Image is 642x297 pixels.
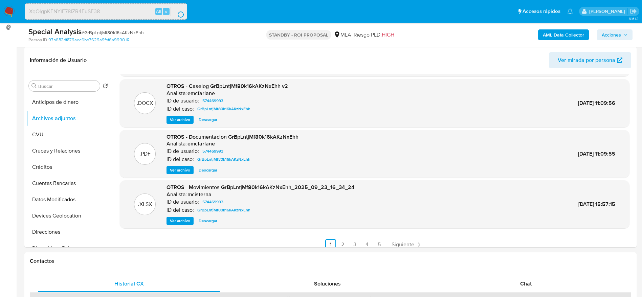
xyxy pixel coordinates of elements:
[28,26,82,37] b: Special Analysis
[200,97,226,105] a: 574469993
[392,242,414,247] span: Siguiente
[26,159,111,175] button: Créditos
[167,217,194,225] button: Ver archivo
[202,198,223,206] span: 574469993
[26,191,111,208] button: Datos Modificados
[195,116,221,124] button: Descargar
[314,280,341,288] span: Soluciones
[195,155,253,163] a: GrBpLntjMf80k16kAKzNxEhh
[350,239,360,250] a: Ir a la página 3
[170,167,190,174] span: Ver archivo
[197,155,250,163] span: GrBpLntjMf80k16kAKzNxEhh
[199,116,217,123] span: Descargar
[567,8,573,14] a: Notificaciones
[30,258,631,265] h1: Contactos
[171,7,184,16] button: search-icon
[26,127,111,143] button: CVU
[374,239,385,250] a: Ir a la página 5
[38,83,97,89] input: Buscar
[165,8,167,15] span: s
[334,31,351,39] div: MLA
[389,239,425,250] a: Siguiente
[629,16,639,21] span: 3.161.2
[167,191,187,198] p: Analista:
[167,140,187,147] p: Analista:
[200,198,226,206] a: 574469993
[630,8,637,15] a: Salir
[597,29,633,40] button: Acciones
[167,133,298,141] span: OTROS - Documentacion GrBpLntjMf80k16kAKzNxEhh
[602,29,621,40] span: Acciones
[197,105,250,113] span: GrBpLntjMf80k16kAKzNxEhh
[362,239,373,250] a: Ir a la página 4
[578,200,615,208] span: [DATE] 15:57:15
[199,218,217,224] span: Descargar
[156,8,161,15] span: Alt
[137,99,153,107] p: .DOCX
[325,239,336,250] a: Ir a la página 1
[167,97,199,104] p: ID de usuario:
[187,140,215,147] h6: emcfarlane
[195,206,253,214] a: GrBpLntjMf80k16kAKzNxEhh
[139,150,151,158] p: .PDF
[167,90,187,97] p: Analista:
[26,94,111,110] button: Anticipos de dinero
[138,201,152,208] p: .XLSX
[167,106,194,112] p: ID del caso:
[543,29,584,40] b: AML Data Collector
[167,116,194,124] button: Ver archivo
[26,240,111,256] button: Dispositivos Point
[103,83,108,91] button: Volver al orden por defecto
[167,82,288,90] span: OTROS - Caselog GrBpLntjMf80k16kAKzNxEhh v2
[30,57,87,64] h1: Información de Usuario
[26,175,111,191] button: Cuentas Bancarias
[26,208,111,224] button: Devices Geolocation
[197,206,250,214] span: GrBpLntjMf80k16kAKzNxEhh
[120,239,629,250] nav: Paginación
[195,166,221,174] button: Descargar
[170,116,190,123] span: Ver archivo
[167,148,199,155] p: ID de usuario:
[170,218,190,224] span: Ver archivo
[523,8,560,15] span: Accesos rápidos
[26,224,111,240] button: Direcciones
[558,52,615,68] span: Ver mirada por persona
[187,90,215,97] h6: emcfarlane
[167,166,194,174] button: Ver archivo
[200,147,226,155] a: 574469993
[82,29,144,36] span: # GrBpLntjMf80k16kAKzNxEhh
[337,239,348,250] a: Ir a la página 2
[266,30,331,40] p: STANDBY - ROI PROPOSAL
[187,191,212,198] h6: mcisterna
[167,199,199,205] p: ID de usuario:
[26,143,111,159] button: Cruces y Relaciones
[25,7,187,16] input: Buscar usuario o caso...
[549,52,631,68] button: Ver mirada por persona
[114,280,144,288] span: Historial CX
[578,99,615,107] span: [DATE] 11:09:56
[48,37,129,43] a: 97b682df879aee6bb7629a9fbf6a9990
[167,183,354,191] span: OTROS - Movimientos GrBpLntjMf80k16kAKzNxEhh_2025_09_23_16_34_24
[382,31,394,39] span: HIGH
[167,207,194,213] p: ID del caso:
[167,156,194,163] p: ID del caso:
[578,150,615,158] span: [DATE] 11:09:55
[199,167,217,174] span: Descargar
[520,280,532,288] span: Chat
[195,217,221,225] button: Descargar
[202,97,223,105] span: 574469993
[538,29,589,40] button: AML Data Collector
[195,105,253,113] a: GrBpLntjMf80k16kAKzNxEhh
[354,31,394,39] span: Riesgo PLD:
[31,83,37,89] button: Buscar
[589,8,627,15] p: elaine.mcfarlane@mercadolibre.com
[202,147,223,155] span: 574469993
[26,110,111,127] button: Archivos adjuntos
[28,37,47,43] b: Person ID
